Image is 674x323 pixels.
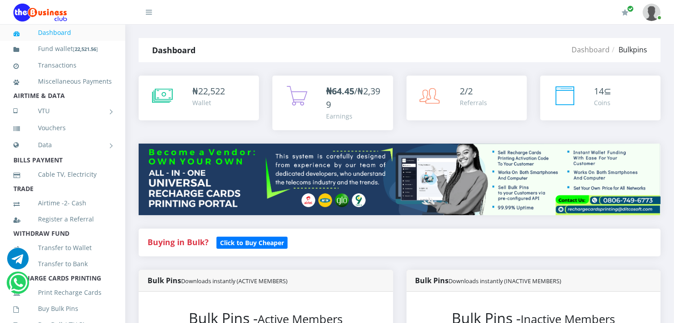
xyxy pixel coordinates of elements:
[13,282,112,303] a: Print Recharge Cards
[326,85,354,97] b: ₦64.45
[192,85,225,98] div: ₦
[148,276,288,285] strong: Bulk Pins
[75,46,96,52] b: 22,521.56
[139,76,259,120] a: ₦22,522 Wallet
[622,9,628,16] i: Renew/Upgrade Subscription
[13,134,112,156] a: Data
[13,100,112,122] a: VTU
[181,277,288,285] small: Downloads instantly (ACTIVE MEMBERS)
[13,164,112,185] a: Cable TV, Electricity
[460,85,473,97] span: 2/2
[9,279,27,293] a: Chat for support
[152,45,195,55] strong: Dashboard
[407,76,527,120] a: 2/2 Referrals
[627,5,634,12] span: Renew/Upgrade Subscription
[13,238,112,258] a: Transfer to Wallet
[198,85,225,97] span: 22,522
[572,45,610,55] a: Dashboard
[460,98,487,107] div: Referrals
[13,193,112,213] a: Airtime -2- Cash
[13,4,67,21] img: Logo
[13,55,112,76] a: Transactions
[594,85,611,98] div: ⊆
[139,144,661,215] img: multitenant_rcp.png
[415,276,562,285] strong: Bulk Pins
[13,38,112,59] a: Fund wallet[22,521.56]
[594,85,604,97] span: 14
[326,85,380,110] span: /₦2,399
[192,98,225,107] div: Wallet
[13,118,112,138] a: Vouchers
[220,238,284,247] b: Click to Buy Cheaper
[594,98,611,107] div: Coins
[610,44,647,55] li: Bulkpins
[13,71,112,92] a: Miscellaneous Payments
[272,76,393,130] a: ₦64.45/₦2,399 Earnings
[7,255,29,269] a: Chat for support
[13,254,112,274] a: Transfer to Bank
[326,111,384,121] div: Earnings
[643,4,661,21] img: User
[13,209,112,229] a: Register a Referral
[73,46,98,52] small: [ ]
[13,22,112,43] a: Dashboard
[216,237,288,247] a: Click to Buy Cheaper
[13,298,112,319] a: Buy Bulk Pins
[148,237,208,247] strong: Buying in Bulk?
[449,277,562,285] small: Downloads instantly (INACTIVE MEMBERS)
